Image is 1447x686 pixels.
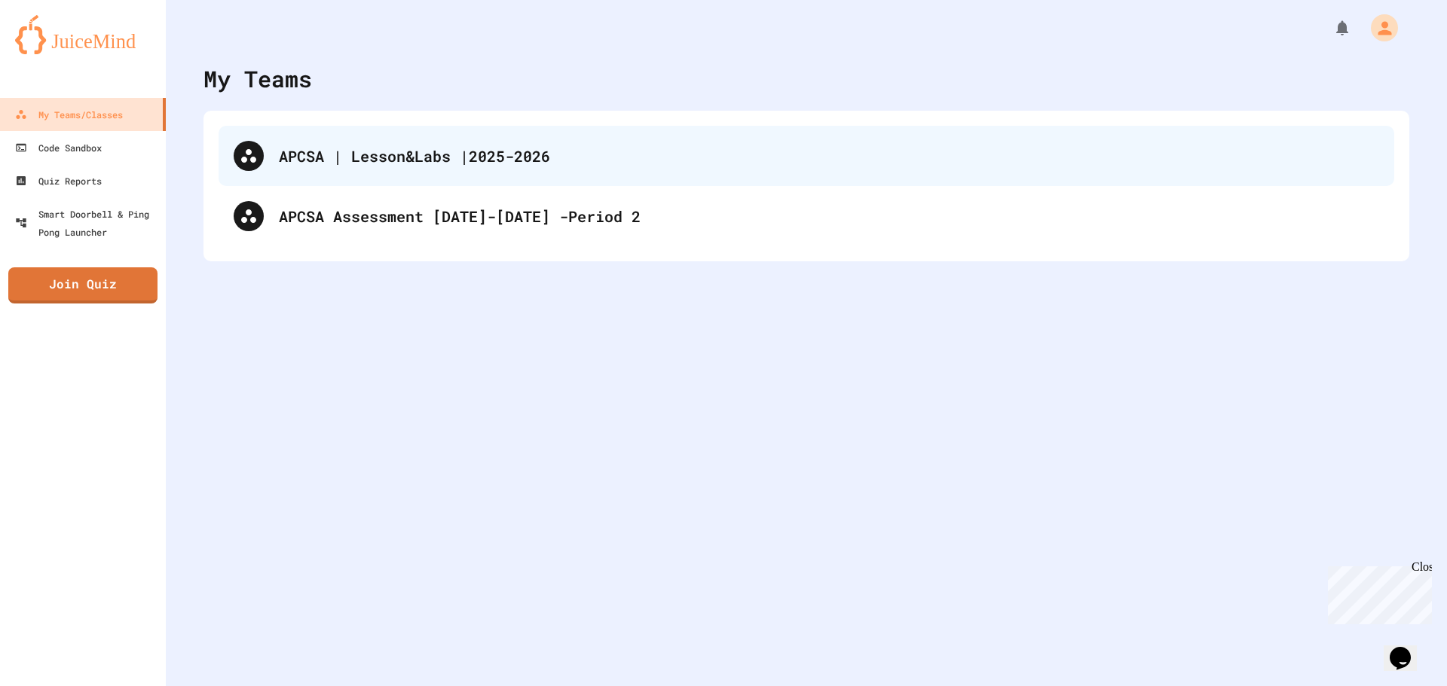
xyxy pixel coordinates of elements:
div: Chat with us now!Close [6,6,104,96]
div: Quiz Reports [15,172,102,190]
div: My Account [1355,11,1402,45]
div: My Notifications [1305,15,1355,41]
a: Join Quiz [8,267,158,303]
div: APCSA Assessment [DATE]-[DATE] -Period 2 [279,205,1379,227]
div: Smart Doorbell & Ping Pong Launcher [15,205,160,241]
div: Code Sandbox [15,139,102,157]
div: APCSA Assessment [DATE]-[DATE] -Period 2 [219,186,1394,246]
iframe: chat widget [1384,626,1432,671]
div: APCSA | Lesson&Labs |2025-2026 [279,145,1379,167]
iframe: chat widget [1322,560,1432,624]
div: APCSA | Lesson&Labs |2025-2026 [219,126,1394,186]
img: logo-orange.svg [15,15,151,54]
div: My Teams/Classes [15,105,123,123]
div: My Teams [203,62,312,96]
